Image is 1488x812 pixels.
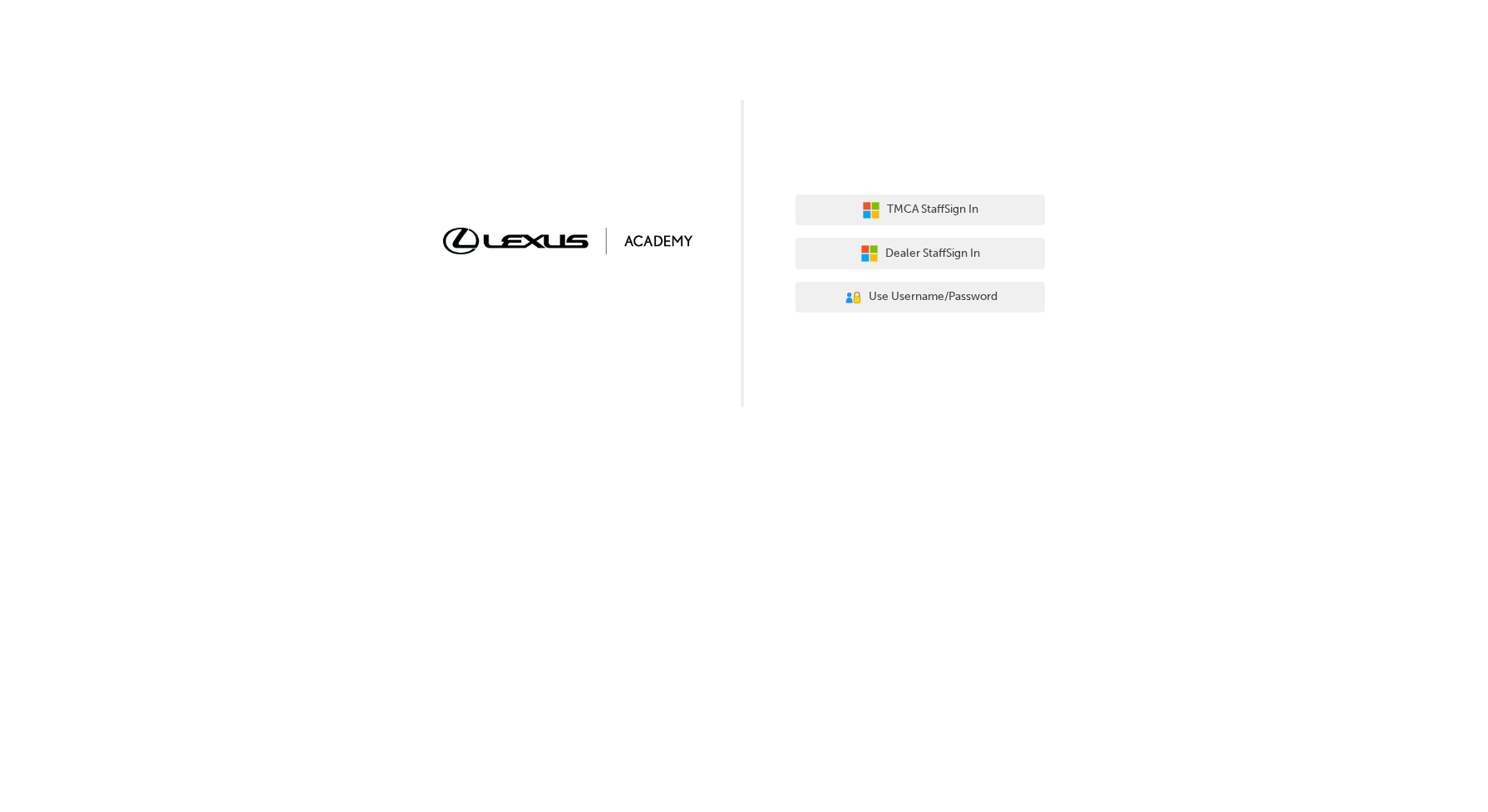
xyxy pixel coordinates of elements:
[869,288,998,307] span: Use Username/Password
[887,200,978,219] span: TMCA Staff Sign In
[796,282,1045,313] button: Use Username/Password
[443,228,692,253] img: Trak
[796,194,1045,226] button: TMCA StaffSign In
[796,238,1045,269] button: Dealer StaffSign In
[885,244,980,263] span: Dealer Staff Sign In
